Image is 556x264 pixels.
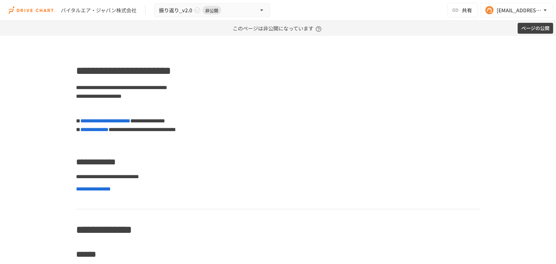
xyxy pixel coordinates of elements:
[447,3,478,17] button: 共有
[233,21,324,36] p: このページは非公開になっています
[9,4,55,16] img: i9VDDS9JuLRLX3JIUyK59LcYp6Y9cayLPHs4hOxMB9W
[159,6,192,15] span: 振り返り_v2.0
[481,3,553,17] button: [EMAIL_ADDRESS][DOMAIN_NAME]
[202,7,221,14] span: 非公開
[61,7,136,14] div: バイタルエア・ジャパン株式会社
[462,6,472,14] span: 共有
[154,3,270,17] button: 振り返り_v2.0非公開
[497,6,542,15] div: [EMAIL_ADDRESS][DOMAIN_NAME]
[518,23,553,34] button: ページの公開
